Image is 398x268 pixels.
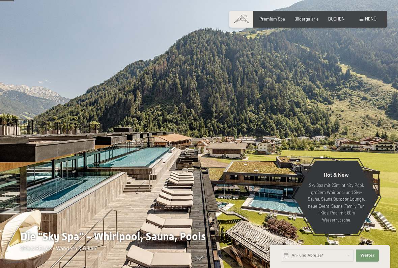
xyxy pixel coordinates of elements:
[360,253,374,258] span: Weiter
[356,249,379,262] button: Weiter
[270,241,293,245] span: Schnellanfrage
[324,171,349,178] span: Hot & New
[365,16,376,22] span: Menü
[294,16,319,22] a: Bildergalerie
[307,182,366,223] p: Sky Spa mit 23m Infinity Pool, großem Whirlpool und Sky-Sauna, Sauna Outdoor Lounge, neue Event-S...
[293,160,379,234] a: Hot & New Sky Spa mit 23m Infinity Pool, großem Whirlpool und Sky-Sauna, Sauna Outdoor Lounge, ne...
[259,16,285,22] a: Premium Spa
[328,16,345,22] a: BUCHEN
